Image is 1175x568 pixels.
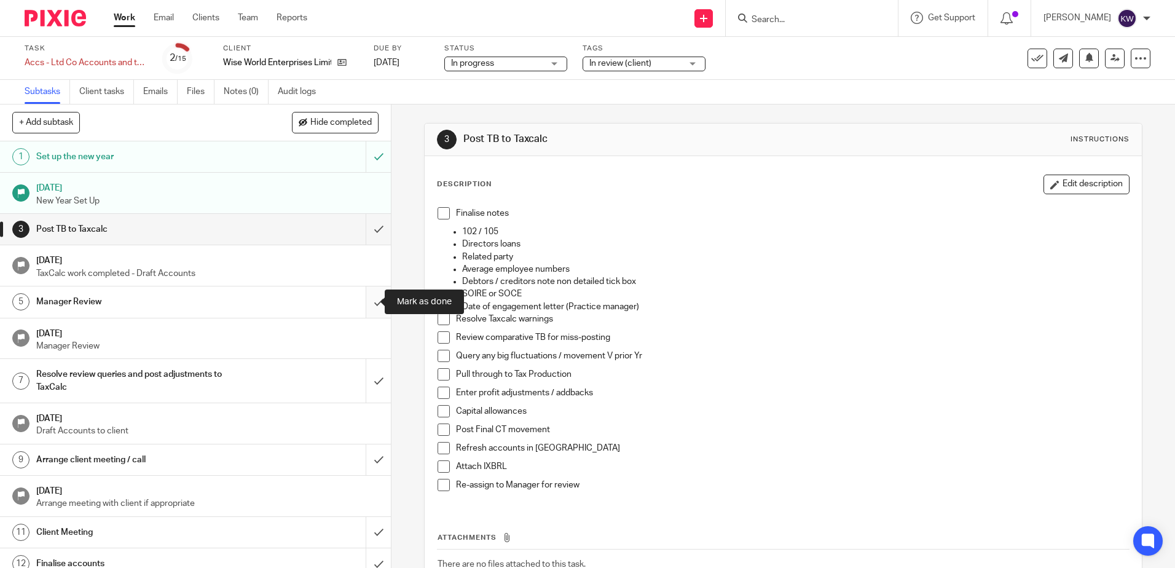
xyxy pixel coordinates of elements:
[1071,135,1130,144] div: Instructions
[238,12,258,24] a: Team
[462,288,1128,300] p: SOIRE or SOCE
[187,80,214,104] a: Files
[224,80,269,104] a: Notes (0)
[462,251,1128,263] p: Related party
[36,293,248,311] h1: Manager Review
[462,226,1128,238] p: 102 / 105
[170,51,186,65] div: 2
[750,15,861,26] input: Search
[437,179,492,189] p: Description
[36,451,248,469] h1: Arrange client meeting / call
[25,57,147,69] div: Accs - Ltd Co Accounts and tax - Internal
[143,80,178,104] a: Emails
[223,57,331,69] p: Wise World Enterprises Limited
[36,325,379,340] h1: [DATE]
[456,313,1128,325] p: Resolve Taxcalc warnings
[456,350,1128,362] p: Query any big fluctuations / movement V prior Yr
[12,148,29,165] div: 1
[1043,12,1111,24] p: [PERSON_NAME]
[36,251,379,267] h1: [DATE]
[192,12,219,24] a: Clients
[12,221,29,238] div: 3
[583,44,705,53] label: Tags
[589,59,651,68] span: In review (client)
[25,80,70,104] a: Subtasks
[456,424,1128,436] p: Post Final CT movement
[36,365,248,396] h1: Resolve review queries and post adjustments to TaxCalc
[12,373,29,390] div: 7
[25,44,147,53] label: Task
[277,12,307,24] a: Reports
[438,534,497,541] span: Attachments
[36,179,379,194] h1: [DATE]
[12,524,29,541] div: 11
[456,387,1128,399] p: Enter profit adjustments / addbacks
[154,12,174,24] a: Email
[278,80,325,104] a: Audit logs
[451,59,494,68] span: In progress
[456,368,1128,381] p: Pull through to Tax Production
[456,207,1128,219] p: Finalise notes
[374,58,399,67] span: [DATE]
[1043,175,1130,194] button: Edit description
[36,409,379,425] h1: [DATE]
[114,12,135,24] a: Work
[463,133,809,146] h1: Post TB to Taxcalc
[456,405,1128,417] p: Capital allowances
[462,275,1128,288] p: Debtors / creditors note non detailed tick box
[36,340,379,352] p: Manager Review
[292,112,379,133] button: Hide completed
[223,44,358,53] label: Client
[36,523,248,542] h1: Client Meeting
[36,195,379,207] p: New Year Set Up
[12,451,29,468] div: 9
[12,293,29,310] div: 5
[456,460,1128,473] p: Attach IXBRL
[462,301,1128,313] p: Date of engagement letter (Practice manager)
[310,118,372,128] span: Hide completed
[12,112,80,133] button: + Add subtask
[1117,9,1137,28] img: svg%3E
[462,238,1128,250] p: Directors loans
[444,44,567,53] label: Status
[36,220,248,239] h1: Post TB to Taxcalc
[36,267,379,280] p: TaxCalc work completed - Draft Accounts
[928,14,975,22] span: Get Support
[36,497,379,510] p: Arrange meeting with client if appropriate
[36,425,379,437] p: Draft Accounts to client
[25,10,86,26] img: Pixie
[175,55,186,62] small: /15
[36,482,379,497] h1: [DATE]
[79,80,134,104] a: Client tasks
[374,44,429,53] label: Due by
[36,148,248,166] h1: Set up the new year
[456,331,1128,344] p: Review comparative TB for miss-posting
[437,130,457,149] div: 3
[456,442,1128,454] p: Refresh accounts in [GEOGRAPHIC_DATA]
[462,263,1128,275] p: Average employee numbers
[456,479,1128,491] p: Re-assign to Manager for review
